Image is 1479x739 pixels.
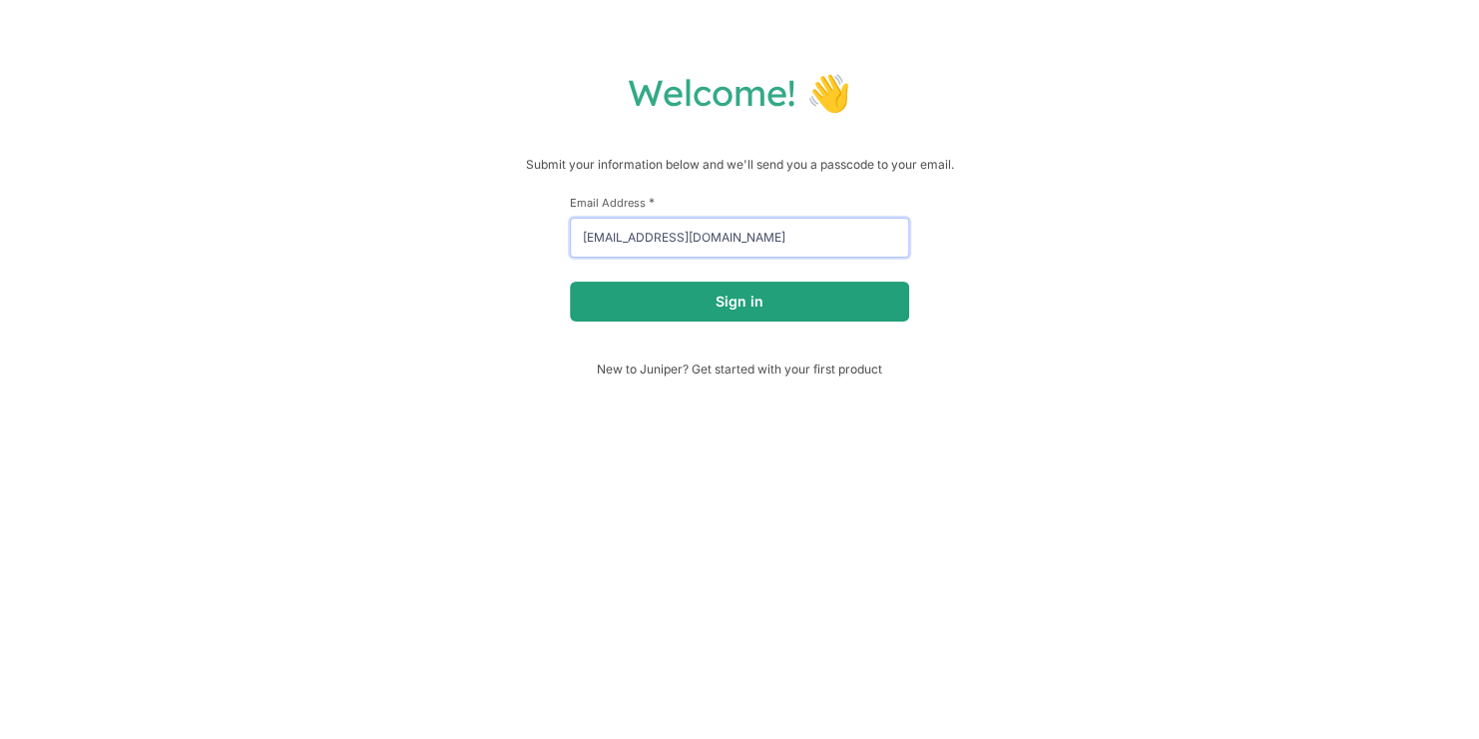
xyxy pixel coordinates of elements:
[570,282,909,322] button: Sign in
[20,155,1459,175] p: Submit your information below and we'll send you a passcode to your email.
[570,362,909,376] span: New to Juniper? Get started with your first product
[20,70,1459,115] h1: Welcome! 👋
[570,218,909,258] input: email@example.com
[570,195,909,210] label: Email Address
[649,195,655,210] span: This field is required.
